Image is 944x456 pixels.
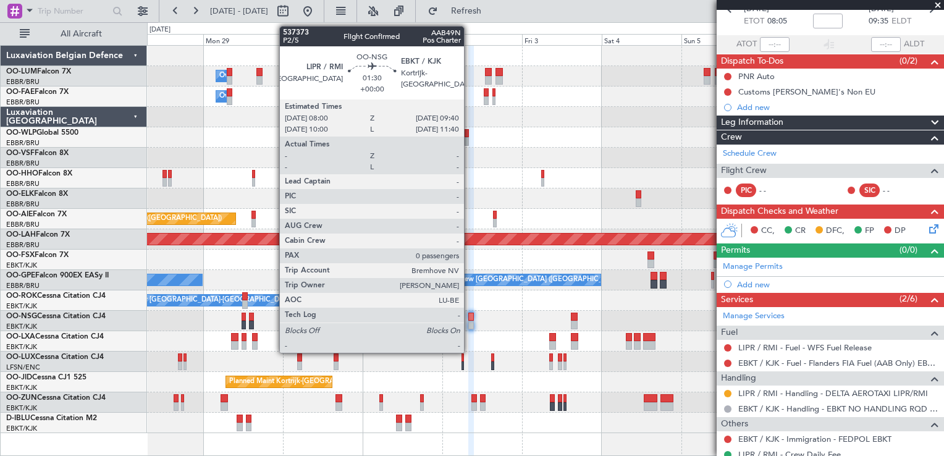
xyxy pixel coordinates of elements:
a: OO-VSFFalcon 8X [6,150,69,157]
span: OO-JID [6,374,32,381]
a: OO-LAHFalcon 7X [6,231,70,239]
span: Services [721,293,753,307]
span: Leg Information [721,116,783,130]
a: OO-ROKCessna Citation CJ4 [6,292,106,300]
span: OO-VSF [6,150,35,157]
button: Refresh [422,1,496,21]
div: Thu 2 [442,34,522,45]
span: 09:35 [869,15,888,28]
div: - - [883,185,911,196]
div: PIC [736,184,756,197]
a: D-IBLUCessna Citation M2 [6,415,97,422]
a: EBBR/BRU [6,200,40,209]
span: DFC, [826,225,845,237]
a: OO-JIDCessna CJ1 525 [6,374,86,381]
div: Sun 5 [681,34,761,45]
a: EBBR/BRU [6,138,40,148]
span: OO-NSG [6,313,37,320]
span: OO-ELK [6,190,34,198]
span: Handling [721,371,756,386]
div: Sat 4 [602,34,681,45]
div: Sun 28 [124,34,203,45]
div: - - [759,185,787,196]
a: OO-FAEFalcon 7X [6,88,69,96]
span: DP [895,225,906,237]
span: OO-LXA [6,333,35,340]
a: EBKT/KJK [6,383,37,392]
a: EBBR/BRU [6,77,40,87]
a: OO-ELKFalcon 8X [6,190,68,198]
a: OO-HHOFalcon 8X [6,170,72,177]
span: OO-LUX [6,353,35,361]
div: Add new [737,102,938,112]
span: OO-LUM [6,68,37,75]
a: OO-FSXFalcon 7X [6,251,69,259]
input: Trip Number [38,2,109,20]
span: (0/0) [900,243,917,256]
div: [DATE] [365,25,386,35]
a: EBKT / KJK - Immigration - FEDPOL EBKT [738,434,891,444]
a: OO-ZUNCessna Citation CJ4 [6,394,106,402]
div: Owner Melsbroek Air Base [219,87,303,106]
div: Add new [737,279,938,290]
span: Fuel [721,326,738,340]
input: --:-- [760,37,790,52]
div: Fri 3 [522,34,602,45]
div: Tue 30 [283,34,363,45]
span: OO-ROK [6,292,37,300]
a: EBBR/BRU [6,281,40,290]
a: EBKT/KJK [6,342,37,352]
span: 08:05 [767,15,787,28]
a: LIPR / RMI - Fuel - WFS Fuel Release [738,342,872,353]
a: LIPR / RMI - Handling - DELTA AEROTAXI LIPR/RMI [738,388,928,399]
span: OO-FAE [6,88,35,96]
a: EBBR/BRU [6,240,40,250]
span: (2/6) [900,292,917,305]
a: EBKT / KJK - Fuel - Flanders FIA Fuel (AAB Only) EBKT / KJK [738,358,938,368]
a: OO-WLPGlobal 5500 [6,129,78,137]
div: SIC [859,184,880,197]
div: Owner Melsbroek Air Base [219,67,303,85]
a: EBBR/BRU [6,179,40,188]
a: EBBR/BRU [6,159,40,168]
div: PNR Auto [738,71,775,82]
span: OO-WLP [6,129,36,137]
a: EBKT/KJK [6,302,37,311]
a: OO-GPEFalcon 900EX EASy II [6,272,109,279]
a: EBKT/KJK [6,322,37,331]
a: EBBR/BRU [6,98,40,107]
a: OO-NSGCessna Citation CJ4 [6,313,106,320]
div: Wed 1 [363,34,442,45]
div: Planned Maint Kortrijk-[GEOGRAPHIC_DATA] [229,373,373,391]
span: CR [795,225,806,237]
a: Manage Permits [723,261,783,273]
span: D-IBLU [6,415,30,422]
a: OO-LUXCessna Citation CJ4 [6,353,104,361]
span: OO-ZUN [6,394,37,402]
div: Owner [GEOGRAPHIC_DATA]-[GEOGRAPHIC_DATA] [127,291,293,310]
span: OO-HHO [6,170,38,177]
a: EBBR/BRU [6,220,40,229]
span: CC, [761,225,775,237]
div: No Crew [GEOGRAPHIC_DATA] ([GEOGRAPHIC_DATA] National) [445,271,652,289]
span: ETOT [744,15,764,28]
span: Flight Crew [721,164,767,178]
div: [DATE] [150,25,171,35]
span: OO-LAH [6,231,36,239]
a: Schedule Crew [723,148,777,160]
span: All Aircraft [32,30,130,38]
span: Permits [721,243,750,258]
a: EBKT/KJK [6,403,37,413]
a: EBKT / KJK - Handling - EBKT NO HANDLING RQD FOR CJ [738,403,938,414]
span: [DATE] - [DATE] [210,6,268,17]
span: Dispatch To-Dos [721,54,783,69]
span: (0/2) [900,54,917,67]
span: OO-FSX [6,251,35,259]
span: Refresh [440,7,492,15]
a: LFSN/ENC [6,363,40,372]
span: Others [721,417,748,431]
span: Crew [721,130,742,145]
a: EBKT/KJK [6,424,37,433]
a: OO-LUMFalcon 7X [6,68,71,75]
span: ELDT [891,15,911,28]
